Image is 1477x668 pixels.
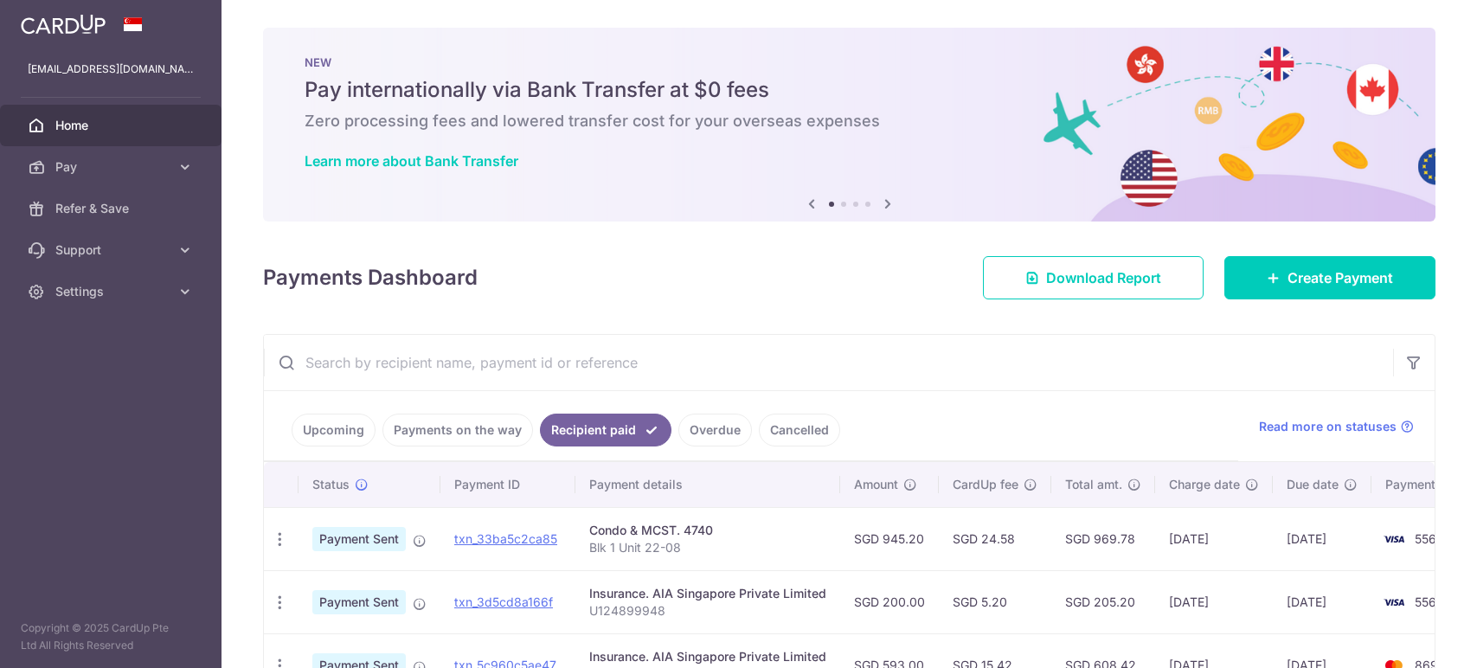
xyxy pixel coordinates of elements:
[264,335,1393,390] input: Search by recipient name, payment id or reference
[1051,507,1155,570] td: SGD 969.78
[21,14,106,35] img: CardUp
[312,527,406,551] span: Payment Sent
[1046,267,1161,288] span: Download Report
[440,462,575,507] th: Payment ID
[263,28,1435,222] img: Bank transfer banner
[840,570,939,633] td: SGD 200.00
[589,539,826,556] p: Blk 1 Unit 22-08
[1273,570,1371,633] td: [DATE]
[1259,418,1414,435] a: Read more on statuses
[678,414,752,446] a: Overdue
[312,590,406,614] span: Payment Sent
[55,283,170,300] span: Settings
[55,241,170,259] span: Support
[1415,531,1444,546] span: 5560
[1415,594,1444,609] span: 5560
[983,256,1204,299] a: Download Report
[292,414,376,446] a: Upcoming
[305,76,1394,104] h5: Pay internationally via Bank Transfer at $0 fees
[1169,476,1240,493] span: Charge date
[540,414,671,446] a: Recipient paid
[55,158,170,176] span: Pay
[1366,616,1460,659] iframe: Opens a widget where you can find more information
[939,570,1051,633] td: SGD 5.20
[953,476,1018,493] span: CardUp fee
[312,476,350,493] span: Status
[589,648,826,665] div: Insurance. AIA Singapore Private Limited
[305,55,1394,69] p: NEW
[1377,592,1411,613] img: Bank Card
[575,462,840,507] th: Payment details
[1224,256,1435,299] a: Create Payment
[854,476,898,493] span: Amount
[305,152,518,170] a: Learn more about Bank Transfer
[55,117,170,134] span: Home
[939,507,1051,570] td: SGD 24.58
[1259,418,1397,435] span: Read more on statuses
[589,585,826,602] div: Insurance. AIA Singapore Private Limited
[840,507,939,570] td: SGD 945.20
[55,200,170,217] span: Refer & Save
[454,531,557,546] a: txn_33ba5c2ca85
[1273,507,1371,570] td: [DATE]
[1287,476,1339,493] span: Due date
[589,602,826,620] p: U124899948
[1155,507,1273,570] td: [DATE]
[382,414,533,446] a: Payments on the way
[1065,476,1122,493] span: Total amt.
[1377,529,1411,549] img: Bank Card
[1051,570,1155,633] td: SGD 205.20
[1155,570,1273,633] td: [DATE]
[263,262,478,293] h4: Payments Dashboard
[1288,267,1393,288] span: Create Payment
[28,61,194,78] p: [EMAIL_ADDRESS][DOMAIN_NAME]
[305,111,1394,132] h6: Zero processing fees and lowered transfer cost for your overseas expenses
[454,594,553,609] a: txn_3d5cd8a166f
[589,522,826,539] div: Condo & MCST. 4740
[759,414,840,446] a: Cancelled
